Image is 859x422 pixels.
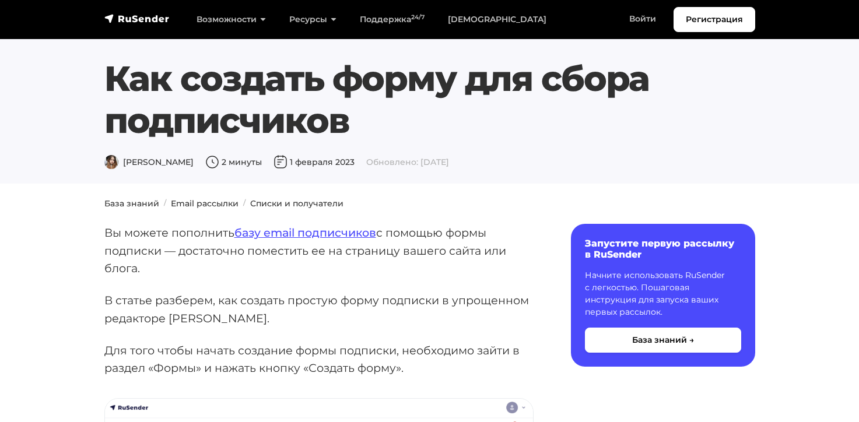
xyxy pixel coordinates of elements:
[205,155,219,169] img: Время чтения
[585,238,741,260] h6: Запустите первую рассылку в RuSender
[185,8,278,31] a: Возможности
[436,8,558,31] a: [DEMOGRAPHIC_DATA]
[104,224,534,277] p: Вы можете пополнить с помощью формы подписки — достаточно поместить ее на страницу вашего сайта и...
[585,269,741,318] p: Начните использовать RuSender с легкостью. Пошаговая инструкция для запуска ваших первых рассылок.
[585,328,741,353] button: База знаний →
[278,8,348,31] a: Ресурсы
[104,58,755,142] h1: Как создать форму для сбора подписчиков
[571,224,755,367] a: Запустите первую рассылку в RuSender Начните использовать RuSender с легкостью. Пошаговая инструк...
[411,13,425,21] sup: 24/7
[104,13,170,24] img: RuSender
[104,342,534,377] p: Для того чтобы начать создание формы подписки, необходимо зайти в раздел «Формы» и нажать кнопку ...
[205,157,262,167] span: 2 минуты
[97,198,762,210] nav: breadcrumb
[618,7,668,31] a: Войти
[274,155,287,169] img: Дата публикации
[171,198,239,209] a: Email рассылки
[674,7,755,32] a: Регистрация
[348,8,436,31] a: Поддержка24/7
[104,198,159,209] a: База знаний
[104,291,534,327] p: В статье разберем, как создать простую форму подписки в упрощенном редакторе [PERSON_NAME].
[104,157,194,167] span: [PERSON_NAME]
[250,198,343,209] a: Списки и получатели
[234,226,376,240] a: базу email подписчиков
[366,157,449,167] span: Обновлено: [DATE]
[274,157,355,167] span: 1 февраля 2023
